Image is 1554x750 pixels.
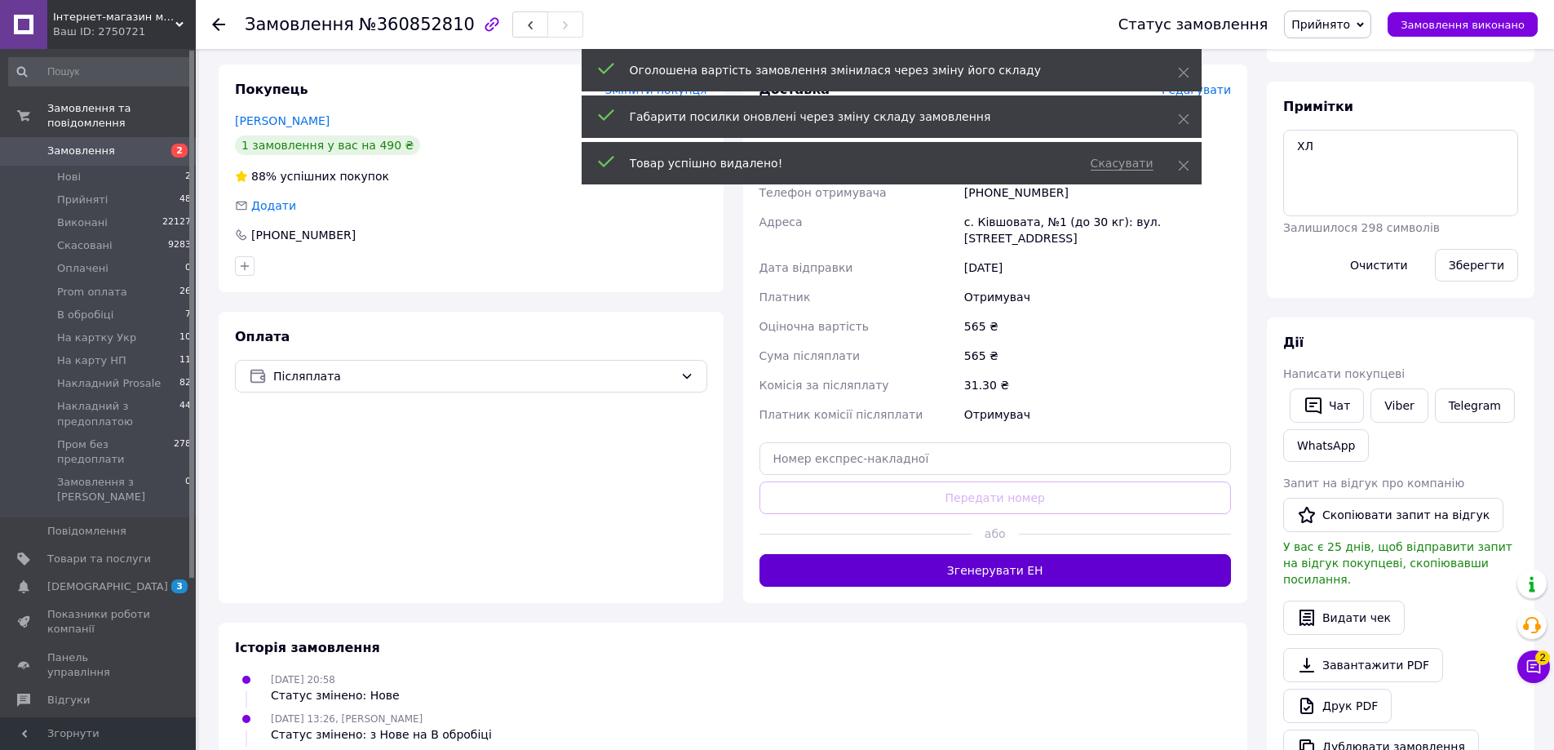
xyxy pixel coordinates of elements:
span: Скасувати [1091,157,1153,171]
a: Telegram [1435,388,1515,423]
span: Комісія за післяплату [759,379,889,392]
button: Зберегти [1435,249,1518,282]
div: Статус замовлення [1118,16,1268,33]
span: Замовлення [47,144,115,158]
span: Пром без предоплати [57,437,174,467]
span: Післяплата [273,367,674,385]
span: 9283 [168,238,191,253]
a: Viber [1370,388,1428,423]
span: Скасовані [57,238,113,253]
div: [DATE] [961,253,1234,282]
span: 2 [171,144,188,158]
button: Замовлення виконано [1388,12,1538,37]
div: 1 замовлення у вас на 490 ₴ [235,135,420,155]
span: Накладний Prosale [57,376,161,391]
span: Замовлення виконано [1401,19,1525,31]
div: с. Ківшовата, №1 (до 30 кг): вул. [STREET_ADDRESS] [961,207,1234,253]
span: Показники роботи компанії [47,607,151,637]
span: [DATE] 13:26, [PERSON_NAME] [271,713,423,725]
span: Покупець [235,82,308,97]
span: У вас є 25 днів, щоб відправити запит на відгук покупцеві, скопіювавши посилання. [1283,540,1512,586]
a: Завантажити PDF [1283,648,1443,682]
span: Платник комісії післяплати [759,408,923,421]
span: Товари та послуги [47,552,151,566]
span: Замовлення та повідомлення [47,101,196,131]
span: 278 [174,437,191,467]
span: Prom оплата [57,285,127,300]
div: 565 ₴ [961,312,1234,341]
span: [DEMOGRAPHIC_DATA] [47,579,168,594]
div: Оголошена вартість замовлення змінилася через зміну його складу [630,62,1137,78]
span: Написати покупцеві [1283,367,1405,380]
div: Габарити посилки оновлені через зміну складу замовлення [630,109,1137,125]
span: 2 [1535,650,1550,665]
div: Ваш ID: 2750721 [53,24,196,39]
button: Чат з покупцем2 [1517,650,1550,683]
span: Дії [1283,335,1304,350]
span: №360852810 [359,15,475,34]
a: [PERSON_NAME] [235,114,330,127]
span: 82 [179,376,191,391]
span: Виконані [57,215,108,230]
span: [DATE] 20:58 [271,674,335,686]
span: Оціночна вартість [759,320,869,333]
span: Замовлення [245,15,354,34]
span: 22127 [162,215,191,230]
span: або [972,526,1019,542]
button: Згенерувати ЕН [759,554,1232,587]
button: Очистити [1336,249,1422,282]
span: Запит на відгук про компанію [1283,477,1464,490]
span: 7 [185,308,191,322]
input: Номер експрес-накладної [759,442,1232,475]
span: 0 [185,475,191,504]
span: 44 [179,399,191,428]
span: Дата відправки [759,261,853,274]
span: Відгуки [47,693,90,708]
span: 48 [179,193,191,207]
span: Оплачені [57,261,108,276]
div: [PHONE_NUMBER] [961,178,1234,207]
span: Оплата [235,329,290,344]
span: В обробіці [57,308,113,322]
button: Чат [1290,388,1364,423]
div: 31.30 ₴ [961,371,1234,400]
input: Пошук [8,57,193,87]
span: Сума післяплати [759,349,861,362]
a: WhatsApp [1283,429,1369,462]
div: Товар успішно видалено! [630,155,1071,171]
a: Друк PDF [1283,689,1392,723]
div: 565 ₴ [961,341,1234,371]
span: 3 [171,579,188,593]
span: Панель управління [47,650,151,680]
span: Адреса [759,215,803,229]
span: На карту НП [57,353,126,368]
span: Телефон отримувача [759,186,887,199]
span: 26 [179,285,191,300]
div: Статус змінено: з Нове на В обробіці [271,726,492,743]
div: [PHONE_NUMBER] [250,227,357,243]
button: Видати чек [1283,601,1405,635]
span: Додати [251,199,296,212]
span: 0 [185,261,191,276]
span: Нові [57,170,81,184]
span: Прийняті [57,193,108,207]
span: Примітки [1283,99,1353,114]
span: Залишилося 298 символів [1283,221,1440,234]
span: Прийнято [1291,18,1350,31]
div: Повернутися назад [212,16,225,33]
span: Накладний з предоплатою [57,399,179,428]
span: Інтернет-магазин медичного одягу "Марія" [53,10,175,24]
div: Отримувач [961,282,1234,312]
div: Отримувач [961,400,1234,429]
span: Платник [759,291,811,304]
span: 10 [179,331,191,345]
span: Замовлення з [PERSON_NAME] [57,475,185,504]
div: Статус змінено: Нове [271,687,400,703]
textarea: ХЛ [1283,130,1518,216]
div: успішних покупок [235,168,389,184]
span: 88% [251,170,277,183]
span: Історія замовлення [235,640,380,655]
span: 2 [185,170,191,184]
span: 11 [179,353,191,368]
span: Повідомлення [47,524,126,539]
